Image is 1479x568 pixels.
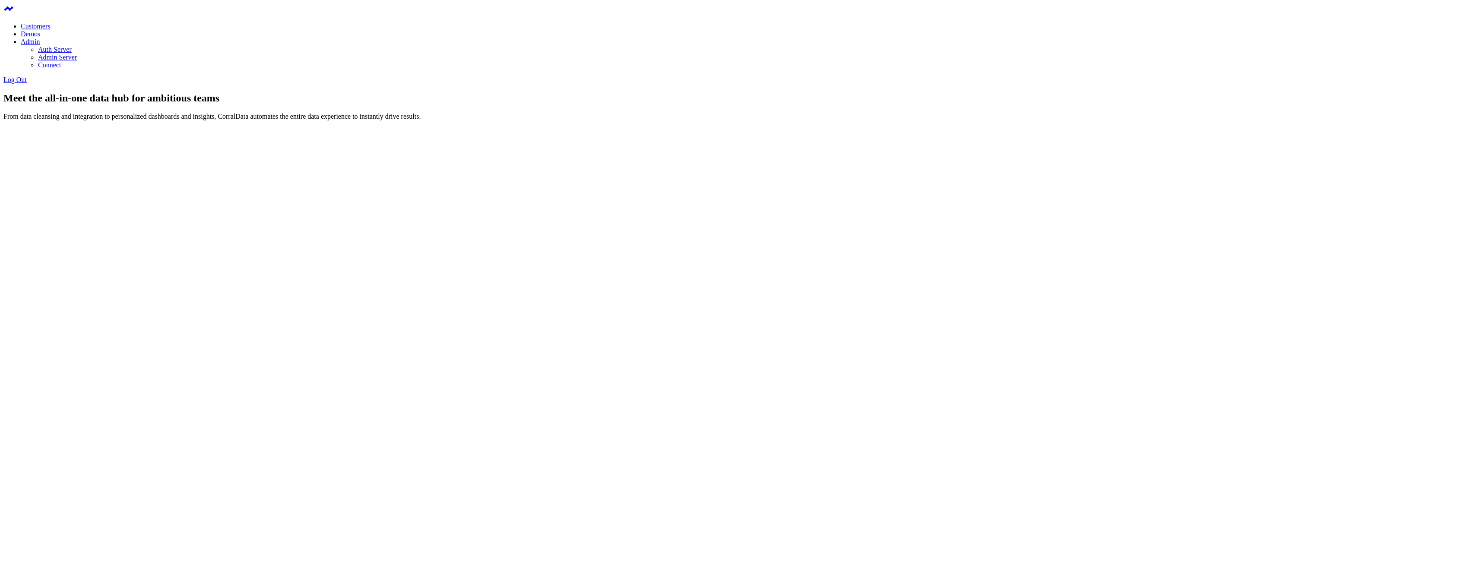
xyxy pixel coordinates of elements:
a: Customers [21,22,50,30]
a: Connect [38,61,61,69]
a: Admin [21,38,40,45]
p: From data cleansing and integration to personalized dashboards and insights, CorralData automates... [3,113,1476,120]
a: Auth Server [38,46,72,53]
a: Admin Server [38,54,77,61]
a: Demos [21,30,40,38]
a: Log Out [3,76,27,83]
h1: Meet the all-in-one data hub for ambitious teams [3,92,1476,104]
